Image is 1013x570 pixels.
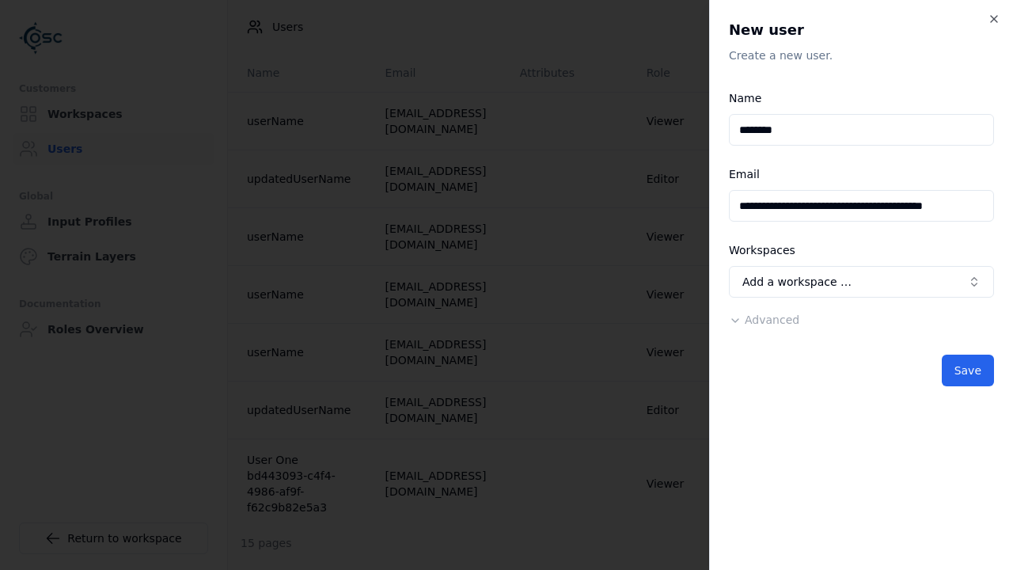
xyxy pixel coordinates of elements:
[729,244,795,256] label: Workspaces
[942,355,994,386] button: Save
[729,312,799,328] button: Advanced
[745,313,799,326] span: Advanced
[729,19,994,41] h2: New user
[729,47,994,63] p: Create a new user.
[729,92,761,104] label: Name
[742,274,852,290] span: Add a workspace …
[729,168,760,180] label: Email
